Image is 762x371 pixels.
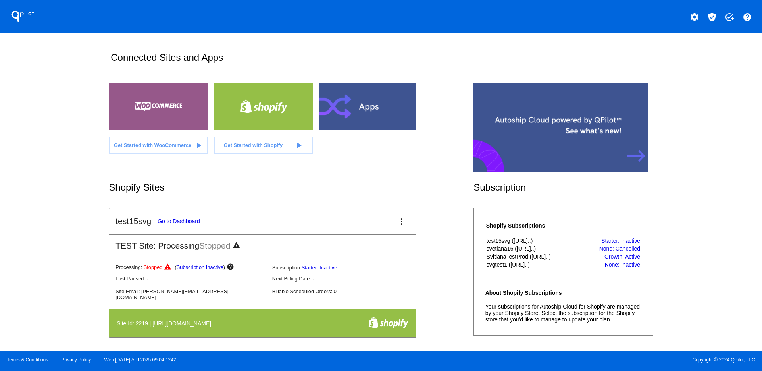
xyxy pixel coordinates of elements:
[486,222,580,229] h4: Shopify Subscriptions
[115,263,266,272] p: Processing:
[158,218,200,224] a: Go to Dashboard
[224,142,283,148] span: Get Started with Shopify
[194,141,203,150] mat-icon: play_arrow
[272,276,422,282] p: Next Billing Date: -
[707,12,717,22] mat-icon: verified_user
[743,12,752,22] mat-icon: help
[486,245,580,252] th: svetlana16 ([URL]..)
[233,242,242,251] mat-icon: warning
[104,357,176,363] a: Web:[DATE] API:2025.09.04.1242
[109,137,208,154] a: Get Started with WooCommerce
[214,137,313,154] a: Get Started with Shopify
[144,265,163,271] span: Stopped
[111,52,649,70] h2: Connected Sites and Apps
[485,303,641,323] p: Your subscriptions for Autoship Cloud for Shopify are managed by your Shopify Store. Select the s...
[177,265,223,271] a: Subscription Inactive
[62,357,91,363] a: Privacy Policy
[294,141,304,150] mat-icon: play_arrow
[109,182,473,193] h2: Shopify Sites
[599,245,641,252] a: None: Cancelled
[7,357,48,363] a: Terms & Conditions
[109,235,416,251] h2: TEST Site: Processing
[486,253,580,260] th: SvitlanaTestProd ([URL]..)
[302,265,337,271] a: Starter: Inactive
[7,8,38,24] h1: QPilot
[486,237,580,244] th: test15svg ([URL]..)
[388,357,755,363] span: Copyright © 2024 QPilot, LLC
[485,290,641,296] h4: About Shopify Subscriptions
[115,288,266,300] p: Site Email: [PERSON_NAME][EMAIL_ADDRESS][DOMAIN_NAME]
[227,263,236,272] mat-icon: help
[272,265,422,271] p: Subscription:
[272,288,422,294] p: Billable Scheduled Orders: 0
[117,320,215,327] h4: Site Id: 2219 | [URL][DOMAIN_NAME]
[486,261,580,268] th: svgtest1 ([URL]..)
[690,12,699,22] mat-icon: settings
[115,216,151,226] h2: test15svg
[114,142,191,148] span: Get Started with WooCommerce
[199,241,230,250] span: Stopped
[604,253,640,260] a: Growth: Active
[115,276,266,282] p: Last Paused: -
[601,238,640,244] a: Starter: Inactive
[605,261,641,268] a: None: Inactive
[164,263,173,272] mat-icon: warning
[175,265,225,271] span: ( )
[368,317,408,328] img: f8a94bdc-cb89-4d40-bdcd-a0261eff8977
[397,217,406,226] mat-icon: more_vert
[725,12,734,22] mat-icon: add_task
[473,182,653,193] h2: Subscription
